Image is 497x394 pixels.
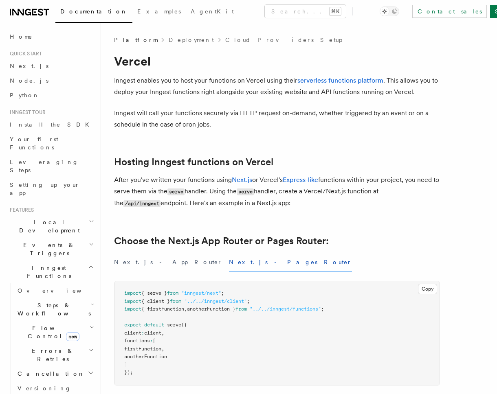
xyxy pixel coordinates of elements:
[10,92,40,98] span: Python
[7,218,89,234] span: Local Development
[380,7,399,16] button: Toggle dark mode
[184,298,247,304] span: "../../inngest/client"
[153,338,156,344] span: [
[18,385,71,392] span: Versioning
[7,59,96,73] a: Next.js
[114,54,440,68] h1: Vercel
[7,241,89,257] span: Events & Triggers
[60,8,128,15] span: Documentation
[10,63,48,69] span: Next.js
[191,8,234,15] span: AgentKit
[14,370,85,378] span: Cancellation
[18,287,101,294] span: Overview
[114,156,273,168] a: Hosting Inngest functions on Vercel
[247,298,250,304] span: ;
[10,121,94,128] span: Install the SDK
[265,5,346,18] button: Search...⌘K
[161,330,164,336] span: ,
[123,200,161,207] code: /api/inngest
[124,290,141,296] span: import
[14,301,91,317] span: Steps & Workflows
[229,253,352,271] button: Next.js - Pages Router
[167,188,185,195] code: serve
[167,290,178,296] span: from
[225,36,342,44] a: Cloud Providers Setup
[114,36,157,44] span: Platform
[141,298,170,304] span: { client }
[232,176,252,184] a: Next.js
[14,321,96,344] button: Flow Controlnew
[7,109,46,116] span: Inngest tour
[10,77,48,84] span: Node.js
[412,5,487,18] a: Contact sales
[14,324,90,340] span: Flow Control
[55,2,132,23] a: Documentation
[124,354,167,359] span: anotherFunction
[14,298,96,321] button: Steps & Workflows
[283,176,318,184] a: Express-like
[14,344,96,366] button: Errors & Retries
[7,207,34,213] span: Features
[124,370,133,375] span: });
[184,306,187,312] span: ,
[221,290,224,296] span: ;
[7,215,96,238] button: Local Development
[169,36,214,44] a: Deployment
[141,306,184,312] span: { firstFunction
[7,88,96,103] a: Python
[124,330,141,336] span: client
[7,264,88,280] span: Inngest Functions
[7,73,96,88] a: Node.js
[7,29,96,44] a: Home
[170,298,181,304] span: from
[114,235,329,247] a: Choose the Next.js App Router or Pages Router:
[124,306,141,312] span: import
[321,306,324,312] span: ;
[124,338,150,344] span: functions
[7,132,96,155] a: Your first Functions
[10,136,58,151] span: Your first Functions
[330,7,341,15] kbd: ⌘K
[186,2,239,22] a: AgentKit
[418,284,437,294] button: Copy
[141,290,167,296] span: { serve }
[144,322,164,328] span: default
[124,322,141,328] span: export
[7,155,96,177] a: Leveraging Steps
[181,322,187,328] span: ({
[124,346,161,352] span: firstFunction
[14,347,88,363] span: Errors & Retries
[7,177,96,200] a: Setting up your app
[114,253,222,271] button: Next.js - App Router
[10,159,79,173] span: Leveraging Steps
[235,306,247,312] span: from
[297,77,383,84] a: serverless functions platform
[114,75,440,98] p: Inngest enables you to host your functions on Vercel using their . This allows you to deploy your...
[141,330,144,336] span: :
[7,260,96,283] button: Inngest Functions
[137,8,181,15] span: Examples
[7,50,42,57] span: Quick start
[237,188,254,195] code: serve
[161,346,164,352] span: ,
[66,332,79,341] span: new
[181,290,221,296] span: "inngest/next"
[132,2,186,22] a: Examples
[250,306,321,312] span: "../../inngest/functions"
[10,182,80,196] span: Setting up your app
[114,107,440,130] p: Inngest will call your functions securely via HTTP request on-demand, whether triggered by an eve...
[14,283,96,298] a: Overview
[187,306,235,312] span: anotherFunction }
[124,362,127,368] span: ]
[150,338,153,344] span: :
[144,330,161,336] span: client
[114,174,440,209] p: After you've written your functions using or Vercel's functions within your project, you need to ...
[14,366,96,381] button: Cancellation
[10,33,33,41] span: Home
[7,117,96,132] a: Install the SDK
[167,322,181,328] span: serve
[124,298,141,304] span: import
[7,238,96,260] button: Events & Triggers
